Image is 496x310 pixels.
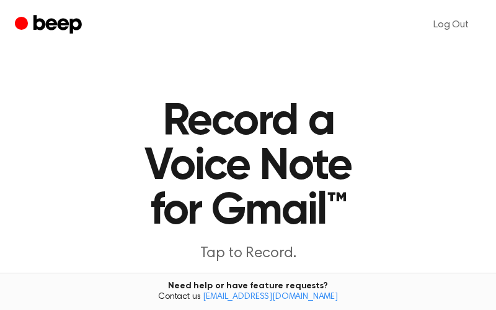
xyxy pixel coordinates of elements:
a: [EMAIL_ADDRESS][DOMAIN_NAME] [203,293,338,301]
span: Contact us [7,292,489,303]
h1: Record a Voice Note for Gmail™ [134,99,362,234]
p: Tap to Record. [134,244,362,264]
a: Log Out [421,10,481,40]
a: Beep [15,13,85,37]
